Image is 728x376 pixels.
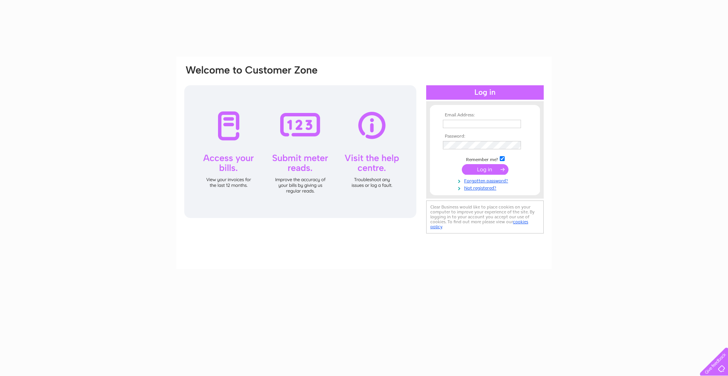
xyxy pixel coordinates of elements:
[441,113,529,118] th: Email Address:
[426,201,544,233] div: Clear Business would like to place cookies on your computer to improve your experience of the sit...
[430,219,528,229] a: cookies policy
[441,155,529,163] td: Remember me?
[443,184,529,191] a: Not registered?
[443,177,529,184] a: Forgotten password?
[441,134,529,139] th: Password:
[462,164,508,175] input: Submit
